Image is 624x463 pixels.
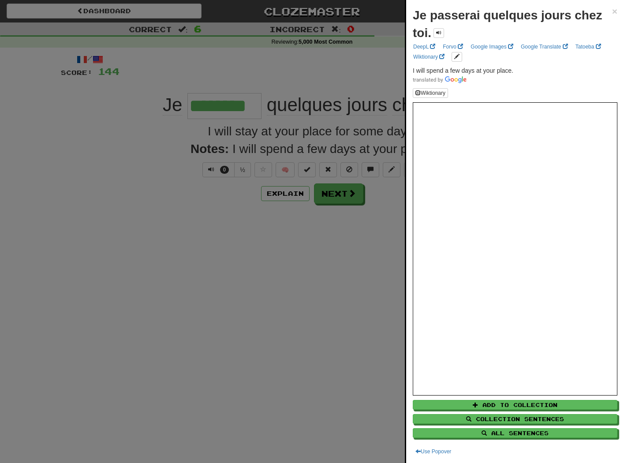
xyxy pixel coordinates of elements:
[413,76,467,83] img: Color short
[468,42,516,52] a: Google Images
[518,42,571,52] a: Google Translate
[413,414,617,424] button: Collection Sentences
[413,400,617,410] button: Add to Collection
[411,52,447,62] a: Wiktionary
[612,7,617,16] button: Close
[573,42,604,52] a: Tatoeba
[413,428,617,438] button: All Sentences
[413,447,454,456] button: Use Popover
[452,52,462,62] button: edit links
[413,88,448,98] button: Wiktionary
[413,67,513,74] span: I will spend a few days at your place.
[411,42,438,52] a: DeepL
[413,8,602,40] strong: Je passerai quelques jours chez toi.
[440,42,466,52] a: Forvo
[612,6,617,16] span: ×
